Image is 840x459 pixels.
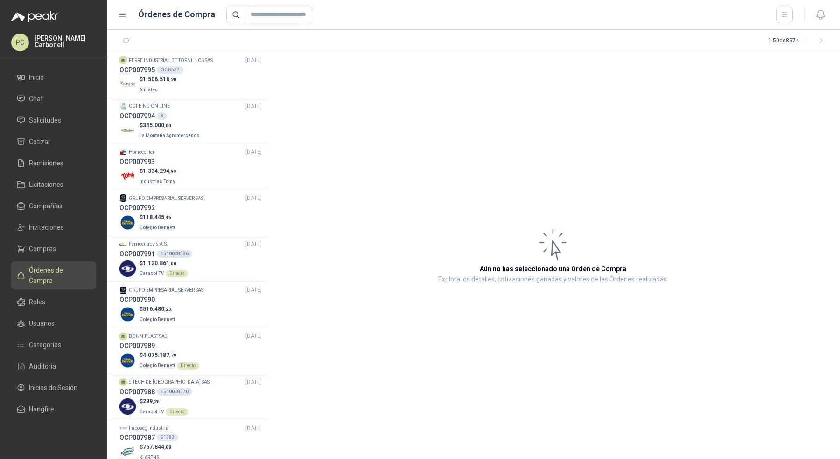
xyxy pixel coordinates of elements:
[245,102,262,111] span: [DATE]
[119,122,136,138] img: Company Logo
[129,425,170,432] p: Imposeg Industrial
[140,317,175,322] span: Colegio Bennett
[245,286,262,295] span: [DATE]
[11,400,96,418] a: Hangfire
[157,112,167,120] div: 3
[119,425,127,432] img: Company Logo
[29,72,44,82] span: Inicio
[140,271,164,276] span: Caracol TV
[143,76,176,82] span: 1.506.516
[11,357,96,375] a: Auditoria
[140,259,188,268] p: $
[29,222,64,233] span: Invitaciones
[119,398,136,415] img: Company Logo
[11,219,96,236] a: Invitaciones
[245,56,262,65] span: [DATE]
[245,148,262,157] span: [DATE]
[29,297,45,307] span: Roles
[129,195,203,202] p: GRUPO EMPRESARIAL SERVER SAS
[140,121,201,130] p: $
[29,383,77,393] span: Inicios de Sesión
[11,379,96,397] a: Inicios de Sesión
[119,432,155,443] h3: OCP007987
[35,35,96,48] p: [PERSON_NAME] Carbonell
[166,408,188,416] div: Directo
[245,424,262,433] span: [DATE]
[119,149,127,156] img: Company Logo
[129,57,213,64] p: FERRE INDUSTRIAL DE TORNILLOS SAS
[166,270,188,277] div: Directo
[119,103,127,110] img: Company Logo
[119,194,262,232] a: Company LogoGRUPO EMPRESARIAL SERVER SAS[DATE] OCP007992Company Logo$118.445,46Colegio Bennett
[164,307,171,312] span: ,23
[157,66,183,74] div: OC 8537
[11,336,96,354] a: Categorías
[153,399,160,404] span: ,26
[140,133,199,138] span: La Montaña Agromercados
[143,214,171,220] span: 118.445
[140,225,175,230] span: Colegio Bennett
[164,123,171,128] span: ,00
[29,94,43,104] span: Chat
[245,240,262,249] span: [DATE]
[119,76,136,93] img: Company Logo
[119,56,262,94] a: FERRE INDUSTRIAL DE TORNILLOS SAS[DATE] OCP007995OC 8537Company Logo$1.506.516,20Almatec
[29,361,56,371] span: Auditoria
[29,318,55,329] span: Usuarios
[119,287,127,294] img: Company Logo
[143,168,176,174] span: 1.334.294
[11,133,96,151] a: Cotizar
[157,388,192,396] div: 4510008370
[119,240,127,248] img: Company Logo
[140,87,158,92] span: Almatec
[169,261,176,266] span: ,00
[140,75,176,84] p: $
[119,341,155,351] h3: OCP007989
[129,378,210,386] p: SITECH DE [GEOGRAPHIC_DATA] SAS
[11,261,96,289] a: Órdenes de Compra
[480,264,626,274] h3: Aún no has seleccionado una Orden de Compra
[138,8,215,21] h1: Órdenes de Compra
[11,315,96,332] a: Usuarios
[11,34,29,51] div: PC
[164,215,171,220] span: ,46
[119,387,155,397] h3: OCP007988
[29,158,63,168] span: Remisiones
[11,176,96,193] a: Licitaciones
[119,249,155,259] h3: OCP007991
[157,250,192,258] div: 4510008386
[119,214,136,231] img: Company Logo
[119,332,262,370] a: BONNIPLAST SAS[DATE] OCP007989Company Logo$4.075.187,79Colegio BennettDirecto
[140,305,177,314] p: $
[119,306,136,322] img: Company Logo
[140,179,175,184] span: Industrias Tomy
[119,352,136,369] img: Company Logo
[11,111,96,129] a: Solicitudes
[140,409,164,414] span: Caracol TV
[129,103,170,110] p: COFEIND ON LINE
[143,260,176,267] span: 1.120.861
[768,34,829,48] div: 1 - 50 de 8574
[11,90,96,108] a: Chat
[11,197,96,215] a: Compañías
[11,11,59,22] img: Logo peakr
[29,265,87,286] span: Órdenes de Compra
[11,240,96,258] a: Compras
[245,378,262,387] span: [DATE]
[143,398,160,404] span: 299
[143,444,171,450] span: 767.844
[119,65,155,75] h3: OCP007995
[119,111,155,121] h3: OCP007994
[11,293,96,311] a: Roles
[119,378,262,416] a: SITECH DE [GEOGRAPHIC_DATA] SAS[DATE] OCP0079884510008370Company Logo$299,26Caracol TVDirecto
[169,77,176,82] span: ,20
[29,201,63,211] span: Compañías
[169,169,176,174] span: ,99
[119,102,262,140] a: Company LogoCOFEIND ON LINE[DATE] OCP0079943Company Logo$345.000,00La Montaña Agromercados
[119,157,155,167] h3: OCP007993
[143,306,171,312] span: 516.480
[29,115,61,125] span: Solicitudes
[119,168,136,185] img: Company Logo
[129,149,154,156] p: Homecenter
[119,295,155,305] h3: OCP007990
